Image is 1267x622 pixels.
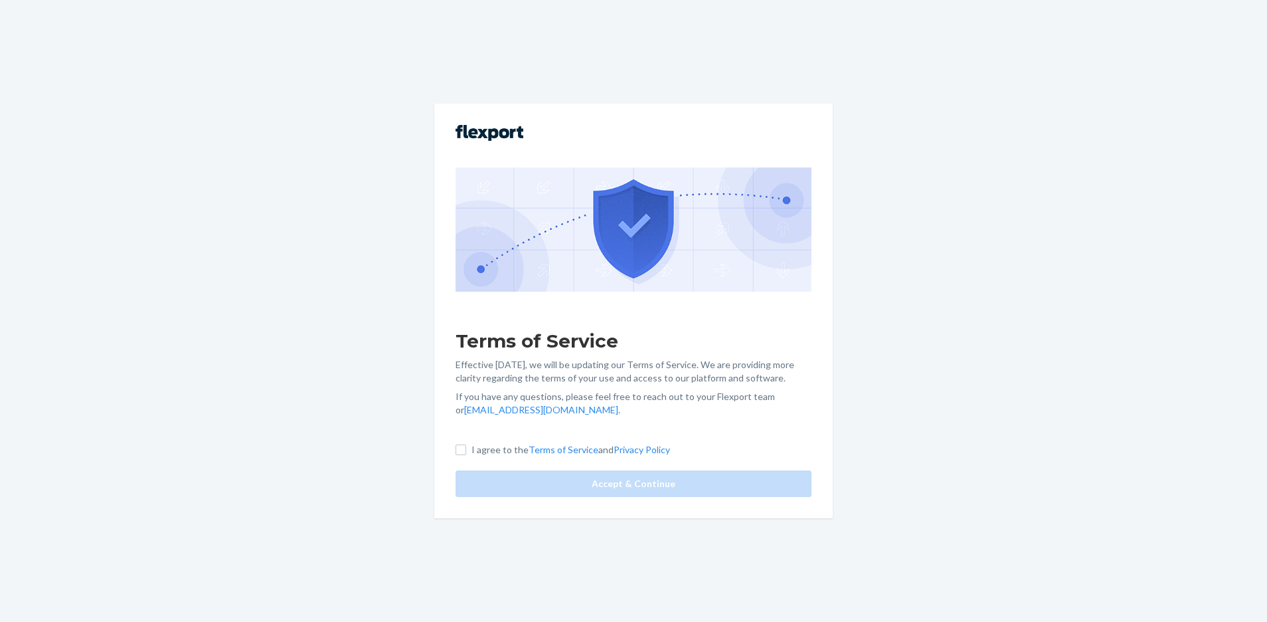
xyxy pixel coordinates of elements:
[471,443,670,457] p: I agree to the and
[456,445,466,455] input: I agree to theTerms of ServiceandPrivacy Policy
[614,444,670,455] a: Privacy Policy
[456,329,811,353] h1: Terms of Service
[456,470,811,497] button: Accept & Continue
[464,404,618,415] a: [EMAIL_ADDRESS][DOMAIN_NAME]
[456,390,811,417] p: If you have any questions, please feel free to reach out to your Flexport team or .
[529,444,598,455] a: Terms of Service
[456,358,811,385] p: Effective [DATE], we will be updating our Terms of Service. We are providing more clarity regardi...
[456,167,811,291] img: GDPR Compliance
[456,125,523,141] img: Flexport logo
